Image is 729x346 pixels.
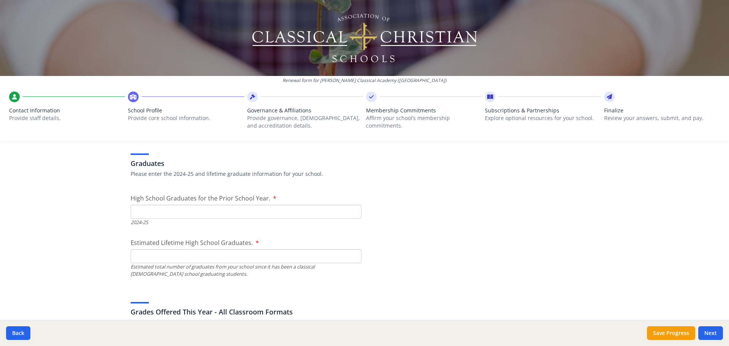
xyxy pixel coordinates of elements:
[366,107,482,114] span: Membership Commitments
[9,114,125,122] p: Provide staff details.
[9,107,125,114] span: Contact Information
[247,107,363,114] span: Governance & Affiliations
[251,11,478,65] img: Logo
[6,326,30,340] button: Back
[131,194,270,202] span: High School Graduates for the Prior School Year.
[131,219,361,226] div: 2024-25
[131,239,253,247] span: Estimated Lifetime High School Graduates.
[604,114,720,122] p: Review your answers, submit, and pay.
[131,307,598,317] h3: Grades Offered This Year - All Classroom Formats
[647,326,695,340] button: Save Progress
[698,326,723,340] button: Next
[247,114,363,130] p: Provide governance, [DEMOGRAPHIC_DATA], and accreditation details.
[131,319,598,326] p: If needed, please update the grades offered information for your school.
[604,107,720,114] span: Finalize
[128,107,244,114] span: School Profile
[131,170,598,178] p: Please enter the 2024-25 and lifetime graduate information for your school.
[131,158,598,169] h3: Graduates
[485,114,601,122] p: Explore optional resources for your school.
[485,107,601,114] span: Subscriptions & Partnerships
[131,263,361,278] div: Estimated total number of graduates from your school since it has been a classical [DEMOGRAPHIC_D...
[128,114,244,122] p: Provide core school information.
[366,114,482,130] p: Affirm your school’s membership commitments.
